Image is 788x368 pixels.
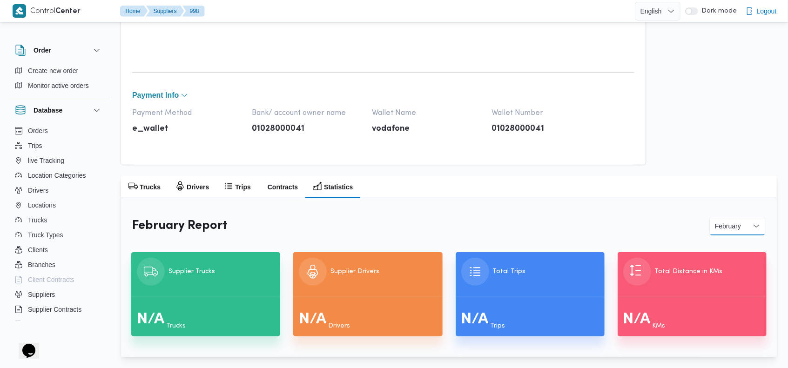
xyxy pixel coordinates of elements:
button: Trucks [11,213,106,227]
span: Trucks [166,323,186,329]
span: live Tracking [28,155,64,166]
span: Location Categories [28,170,86,181]
button: Suppliers [11,287,106,302]
div: Database [7,123,110,325]
span: Dark mode [698,7,737,15]
span: Wallet Name [372,109,482,117]
h2: Drivers [187,181,209,193]
span: Devices [28,319,51,330]
button: Branches [11,257,106,272]
h2: Contracts [268,181,298,193]
div: payment Info [132,101,634,165]
b: Center [56,8,81,15]
h2: Statistics [324,181,353,193]
span: Supplier Contracts [28,304,81,315]
span: Monitor active orders [28,80,89,91]
span: Branches [28,259,55,270]
h2: Trucks [140,181,161,193]
button: payment Info [132,92,634,99]
span: Logout [757,6,777,17]
button: Supplier Contracts [11,302,106,317]
button: Truck Types [11,227,106,242]
span: Trips [491,323,505,329]
div: Order [7,63,110,97]
span: Trips [28,140,42,151]
span: Client Contracts [28,274,74,285]
button: Clients [11,242,106,257]
span: Truck Types [28,229,63,241]
span: Locations [28,200,56,211]
span: Bank/ account owner name [252,109,362,117]
div: Total Distance in KMs [655,268,723,275]
p: vodafone [372,124,482,134]
span: payment Info [132,92,179,99]
span: Trucks [28,214,47,226]
span: Create new order [28,65,78,76]
h1: N/A [299,308,326,331]
span: Drivers [328,323,350,329]
h3: Database [34,105,62,116]
h1: N/A [137,308,164,331]
iframe: chat widget [9,331,39,359]
button: Orders [11,123,106,138]
span: Orders [28,125,48,136]
h1: N/A [461,308,489,331]
p: 01028000041 [492,124,602,134]
button: Devices [11,317,106,332]
h2: Trips [235,181,250,193]
p: e_wallet [132,124,242,134]
button: Suppliers [146,6,184,17]
p: 01028000041 [252,124,362,134]
h2: February Report [132,219,228,234]
span: KMs [653,323,666,329]
button: Home [120,6,148,17]
button: Database [15,105,102,116]
div: Total Trips [493,268,526,275]
button: live Tracking [11,153,106,168]
button: Trips [11,138,106,153]
span: Suppliers [28,289,55,300]
button: Logout [742,2,781,20]
button: Create new order [11,63,106,78]
button: 998 [182,6,205,17]
h1: N/A [623,308,651,331]
button: Locations [11,198,106,213]
span: Wallet Number [492,109,602,117]
span: Clients [28,244,48,255]
span: Drivers [28,185,48,196]
button: Drivers [11,183,106,198]
button: Client Contracts [11,272,106,287]
div: Supplier Trucks [168,268,215,275]
button: Order [15,45,102,56]
button: Monitor active orders [11,78,106,93]
span: Payment Method [132,109,242,117]
div: Supplier Drivers [330,268,379,275]
img: X8yXhbKr1z7QwAAAABJRU5ErkJggg== [13,4,26,18]
h3: Order [34,45,51,56]
button: Location Categories [11,168,106,183]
